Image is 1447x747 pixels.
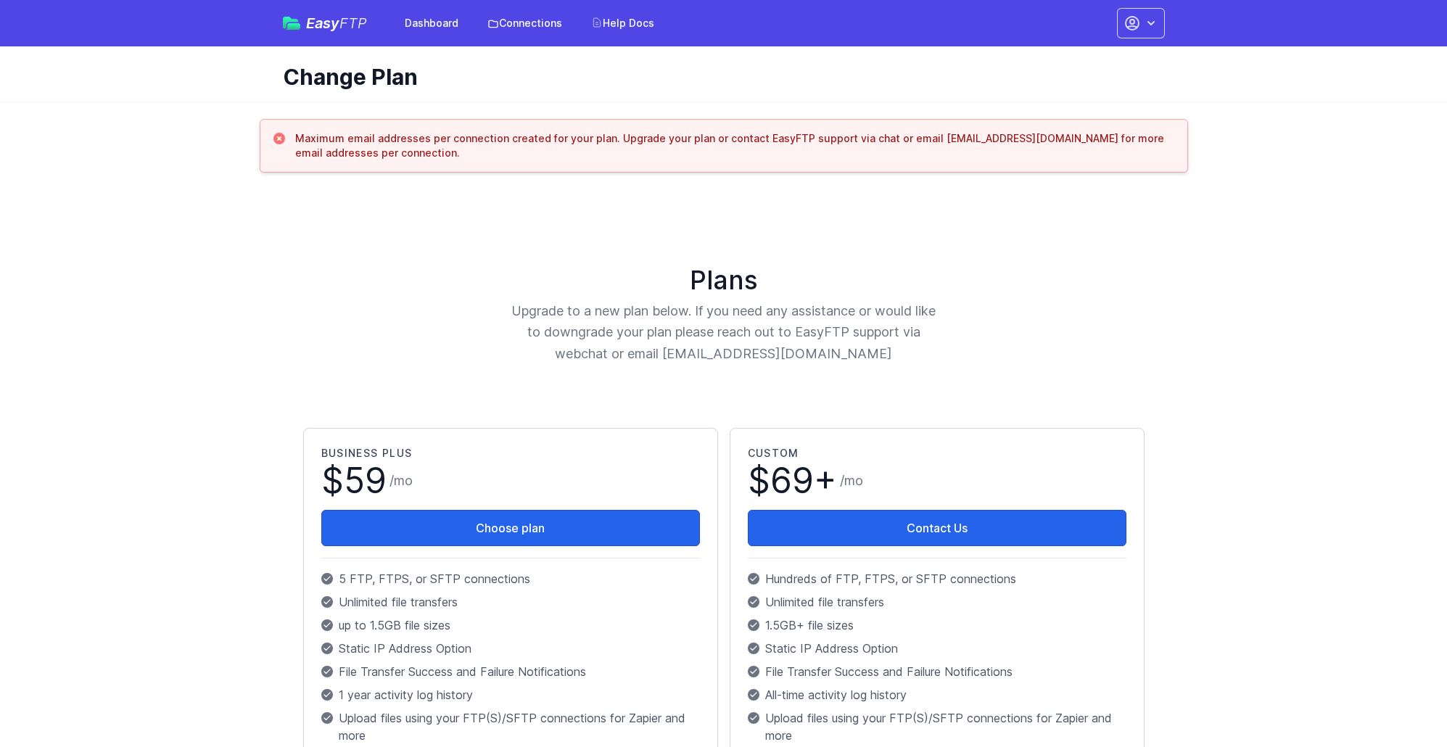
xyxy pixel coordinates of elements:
span: / [389,471,413,491]
span: $ [321,463,387,498]
img: easyftp_logo.png [283,17,300,30]
p: Upload files using your FTP(S)/SFTP connections for Zapier and more [748,709,1126,744]
span: / [840,471,863,491]
a: Help Docs [582,10,663,36]
span: $ [748,463,837,498]
p: Unlimited file transfers [321,593,700,611]
h1: Change Plan [283,64,1153,90]
h2: Custom [748,446,1126,461]
a: Connections [479,10,571,36]
p: File Transfer Success and Failure Notifications [321,663,700,680]
span: 69+ [770,459,837,502]
p: Hundreds of FTP, FTPS, or SFTP connections [748,570,1126,587]
p: All-time activity log history [748,686,1126,703]
p: up to 1.5GB file sizes [321,616,700,634]
span: FTP [339,15,367,32]
h2: Business Plus [321,446,700,461]
span: mo [844,473,863,488]
p: 1.5GB+ file sizes [748,616,1126,634]
button: Choose plan [321,510,700,546]
p: 5 FTP, FTPS, or SFTP connections [321,570,700,587]
span: mo [394,473,413,488]
span: Easy [306,16,367,30]
a: Contact Us [748,510,1126,546]
h1: Plans [297,265,1150,294]
p: File Transfer Success and Failure Notifications [748,663,1126,680]
p: Upgrade to a new plan below. If you need any assistance or would like to downgrade your plan plea... [511,300,937,364]
a: EasyFTP [283,16,367,30]
a: Dashboard [396,10,467,36]
p: 1 year activity log history [321,686,700,703]
span: 59 [344,459,387,502]
h3: Maximum email addresses per connection created for your plan. Upgrade your plan or contact EasyFT... [295,131,1176,160]
p: Upload files using your FTP(S)/SFTP connections for Zapier and more [321,709,700,744]
p: Unlimited file transfers [748,593,1126,611]
p: Static IP Address Option [748,640,1126,657]
p: Static IP Address Option [321,640,700,657]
